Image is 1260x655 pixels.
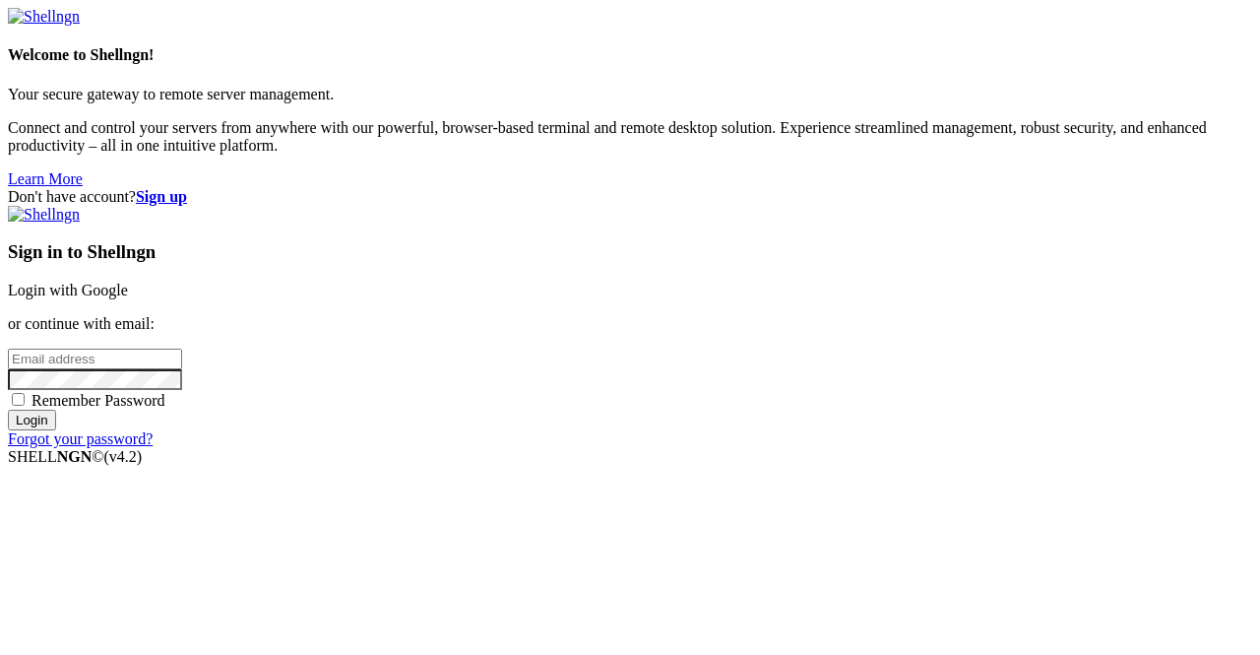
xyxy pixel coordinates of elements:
p: or continue with email: [8,315,1252,333]
div: Don't have account? [8,188,1252,206]
h3: Sign in to Shellngn [8,241,1252,263]
a: Forgot your password? [8,430,153,447]
b: NGN [57,448,93,465]
input: Login [8,410,56,430]
a: Sign up [136,188,187,205]
p: Connect and control your servers from anywhere with our powerful, browser-based terminal and remo... [8,119,1252,155]
h4: Welcome to Shellngn! [8,46,1252,64]
p: Your secure gateway to remote server management. [8,86,1252,103]
a: Login with Google [8,282,128,298]
a: Learn More [8,170,83,187]
span: Remember Password [31,392,165,409]
input: Remember Password [12,393,25,406]
span: 4.2.0 [104,448,143,465]
img: Shellngn [8,8,80,26]
input: Email address [8,349,182,369]
span: SHELL © [8,448,142,465]
img: Shellngn [8,206,80,224]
